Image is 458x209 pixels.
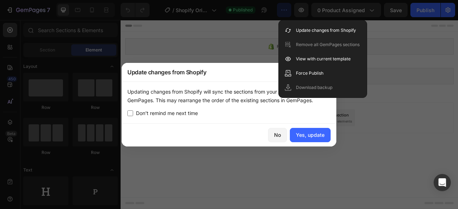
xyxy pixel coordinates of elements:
p: Update changes from Shopify [296,27,356,34]
p: View with current template [296,55,351,63]
div: No [274,131,281,139]
button: No [268,128,287,142]
span: Related products [201,67,239,76]
div: Add blank section [246,117,290,124]
p: Force Publish [296,70,323,77]
div: Choose templates [138,117,181,124]
div: Generate layout [194,117,232,124]
p: Remove all GemPages sections [296,41,360,48]
span: Don’t remind me next time [136,109,198,118]
span: from URL or image [193,126,231,132]
span: Product information [199,29,242,38]
p: Download backup [296,84,332,91]
span: inspired by CRO experts [134,126,183,132]
div: Updating changes from Shopify will sync the sections from your live store to GemPages. This may r... [127,88,331,105]
span: then drag & drop elements [241,126,294,132]
button: Yes, update [290,128,331,142]
div: Open Intercom Messenger [434,174,451,191]
p: Update changes from Shopify [127,68,206,76]
div: Yes, update [296,131,325,139]
span: Add section [198,101,232,108]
